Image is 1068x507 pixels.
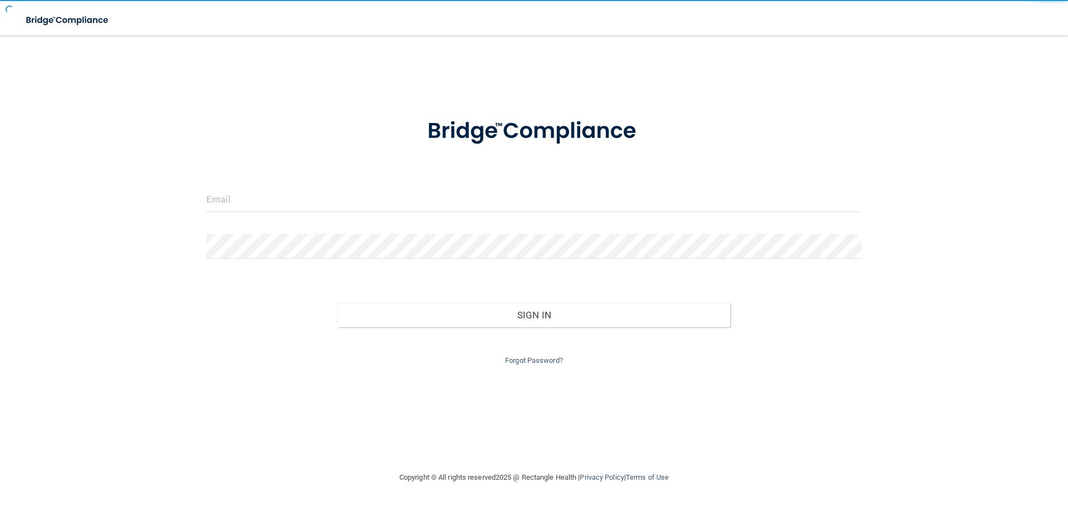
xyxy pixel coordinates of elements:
a: Privacy Policy [580,473,624,481]
input: Email [206,187,862,212]
img: bridge_compliance_login_screen.278c3ca4.svg [17,9,119,32]
div: Copyright © All rights reserved 2025 @ Rectangle Health | | [331,460,737,495]
iframe: Drift Widget Chat Controller [876,428,1055,472]
img: bridge_compliance_login_screen.278c3ca4.svg [404,102,664,160]
a: Forgot Password? [505,356,563,365]
a: Terms of Use [626,473,669,481]
button: Sign In [338,303,731,327]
